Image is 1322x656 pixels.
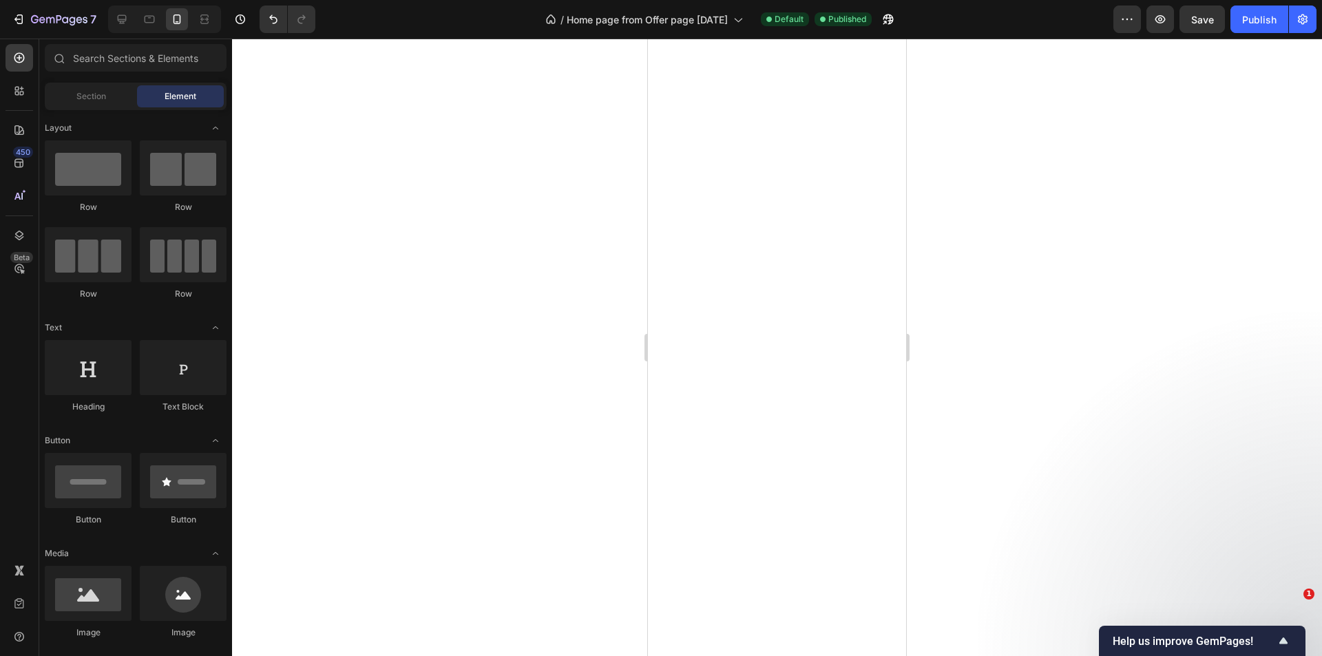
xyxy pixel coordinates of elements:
span: Home page from Offer page [DATE] [567,12,728,27]
iframe: Intercom live chat [1275,609,1308,642]
iframe: Design area [648,39,906,656]
span: Save [1191,14,1214,25]
span: Layout [45,122,72,134]
input: Search Sections & Elements [45,44,227,72]
p: 7 [90,11,96,28]
div: 450 [13,147,33,158]
span: Toggle open [204,317,227,339]
span: Text [45,321,62,334]
div: Image [45,626,132,639]
span: Button [45,434,70,447]
div: Text Block [140,401,227,413]
div: Row [140,201,227,213]
div: Row [45,201,132,213]
div: Undo/Redo [260,6,315,33]
div: Image [140,626,227,639]
span: Toggle open [204,430,227,452]
button: Publish [1230,6,1288,33]
div: Row [140,288,227,300]
span: Published [828,13,866,25]
div: Row [45,288,132,300]
div: Button [45,514,132,526]
span: Toggle open [204,117,227,139]
button: Show survey - Help us improve GemPages! [1113,633,1292,649]
button: Save [1179,6,1225,33]
div: Publish [1242,12,1277,27]
span: 1 [1303,589,1314,600]
span: Toggle open [204,542,227,564]
span: Default [775,13,804,25]
span: Help us improve GemPages! [1113,635,1275,648]
button: 7 [6,6,103,33]
span: / [560,12,564,27]
div: Beta [10,252,33,263]
span: Media [45,547,69,560]
span: Element [165,90,196,103]
span: Section [76,90,106,103]
div: Heading [45,401,132,413]
div: Button [140,514,227,526]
